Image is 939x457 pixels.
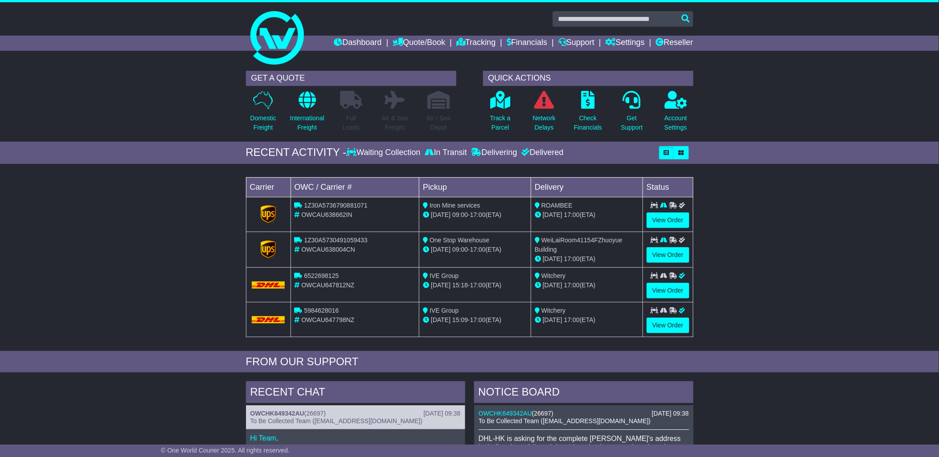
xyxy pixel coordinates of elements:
[534,410,551,417] span: 26697
[250,410,304,417] a: OWCHK649342AU
[470,246,486,253] span: 17:00
[621,114,643,132] p: Get Support
[535,315,639,325] div: (ETA)
[161,447,290,454] span: © One World Courier 2025. All rights reserved.
[543,211,562,218] span: [DATE]
[250,434,461,442] p: Hi Team,
[246,71,456,86] div: GET A QUOTE
[558,36,595,51] a: Support
[246,177,291,197] td: Carrier
[541,307,566,314] span: Witchery
[535,210,639,220] div: (ETA)
[564,316,580,323] span: 17:00
[574,114,602,132] p: Check Financials
[307,410,324,417] span: 26697
[606,36,645,51] a: Settings
[261,241,276,258] img: GetCarrierServiceLogo
[452,282,468,289] span: 15:18
[430,202,480,209] span: Iron Mine services
[301,316,354,323] span: OWCAU647798NZ
[423,245,527,254] div: - (ETA)
[507,36,547,51] a: Financials
[532,90,556,137] a: NetworkDelays
[423,148,469,158] div: In Transit
[290,90,325,137] a: InternationalFreight
[483,71,693,86] div: QUICK ACTIONS
[427,114,451,132] p: Air / Sea Depot
[246,146,347,159] div: RECENT ACTIVITY -
[564,255,580,262] span: 17:00
[479,410,532,417] a: OWCHK649342AU
[423,210,527,220] div: - (ETA)
[490,114,511,132] p: Track a Parcel
[479,410,689,417] div: ( )
[470,211,486,218] span: 17:00
[656,36,693,51] a: Reseller
[520,148,564,158] div: Delivered
[647,247,689,263] a: View Order
[469,148,520,158] div: Delivering
[301,282,354,289] span: OWCAU647812NZ
[535,281,639,290] div: (ETA)
[535,254,639,264] div: (ETA)
[304,307,339,314] span: 5984628016
[531,177,643,197] td: Delivery
[452,246,468,253] span: 09:00
[252,282,285,289] img: DHL.png
[564,282,580,289] span: 17:00
[431,246,451,253] span: [DATE]
[346,148,422,158] div: Waiting Collection
[393,36,445,51] a: Quote/Book
[470,316,486,323] span: 17:00
[456,36,496,51] a: Tracking
[246,381,465,405] div: RECENT CHAT
[250,417,422,424] span: To Be Collected Team ([EMAIL_ADDRESS][DOMAIN_NAME])
[261,205,276,223] img: GetCarrierServiceLogo
[474,381,693,405] div: NOTICE BOARD
[643,177,693,197] td: Status
[304,202,367,209] span: 1Z30A5736790881071
[541,202,573,209] span: ROAMBEE
[574,90,603,137] a: CheckFinancials
[535,237,623,253] span: WeiLaiRoom41154FZhuoyue Building
[304,237,367,244] span: 1Z30A5730491059433
[334,36,382,51] a: Dashboard
[340,114,362,132] p: Full Loads
[290,114,324,132] p: International Freight
[250,90,276,137] a: DomesticFreight
[431,282,451,289] span: [DATE]
[664,90,688,137] a: AccountSettings
[533,114,555,132] p: Network Delays
[452,316,468,323] span: 15:09
[246,355,693,368] div: FROM OUR SUPPORT
[430,307,459,314] span: IVE Group
[250,410,461,417] div: ( )
[423,410,460,417] div: [DATE] 09:38
[543,282,562,289] span: [DATE]
[664,114,687,132] p: Account Settings
[431,211,451,218] span: [DATE]
[430,272,459,279] span: IVE Group
[301,246,355,253] span: OWCAU638004CN
[564,211,580,218] span: 17:00
[652,410,689,417] div: [DATE] 09:38
[423,315,527,325] div: - (ETA)
[490,90,511,137] a: Track aParcel
[301,211,352,218] span: OWCAU638662IN
[620,90,643,137] a: GetSupport
[647,283,689,298] a: View Order
[419,177,531,197] td: Pickup
[252,316,285,323] img: DHL.png
[543,255,562,262] span: [DATE]
[423,281,527,290] div: - (ETA)
[452,211,468,218] span: 09:00
[291,177,419,197] td: OWC / Carrier #
[431,316,451,323] span: [DATE]
[250,114,276,132] p: Domestic Freight
[479,417,651,424] span: To Be Collected Team ([EMAIL_ADDRESS][DOMAIN_NAME])
[430,237,489,244] span: One Stop Warehouse
[541,272,566,279] span: Witchery
[470,282,486,289] span: 17:00
[382,114,408,132] p: Air & Sea Freight
[304,272,339,279] span: 6522698125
